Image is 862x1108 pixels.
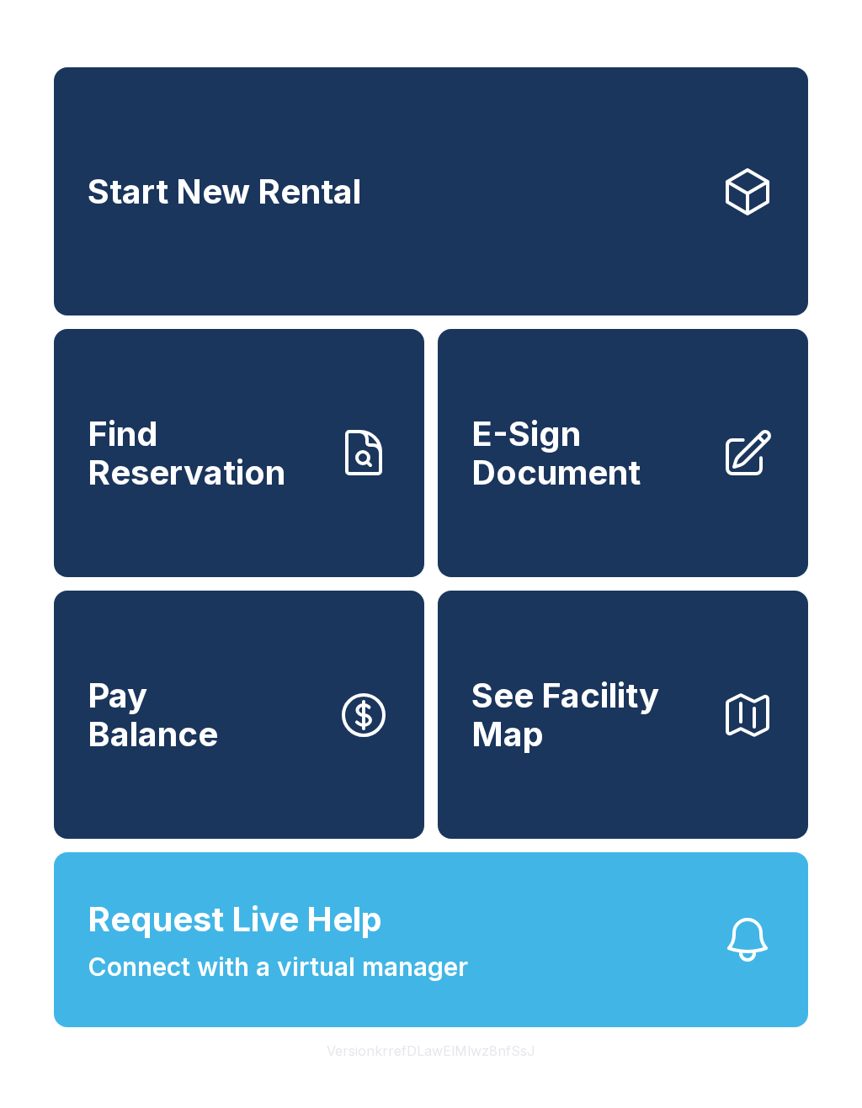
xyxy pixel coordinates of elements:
[438,591,808,839] button: See Facility Map
[471,676,707,753] span: See Facility Map
[54,852,808,1027] button: Request Live HelpConnect with a virtual manager
[313,1027,549,1074] button: VersionkrrefDLawElMlwz8nfSsJ
[88,948,468,986] span: Connect with a virtual manager
[471,415,707,491] span: E-Sign Document
[88,415,323,491] span: Find Reservation
[438,329,808,577] a: E-Sign Document
[88,894,382,945] span: Request Live Help
[88,172,361,211] span: Start New Rental
[54,329,424,577] a: Find Reservation
[54,591,424,839] button: PayBalance
[54,67,808,315] a: Start New Rental
[88,676,218,753] span: Pay Balance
